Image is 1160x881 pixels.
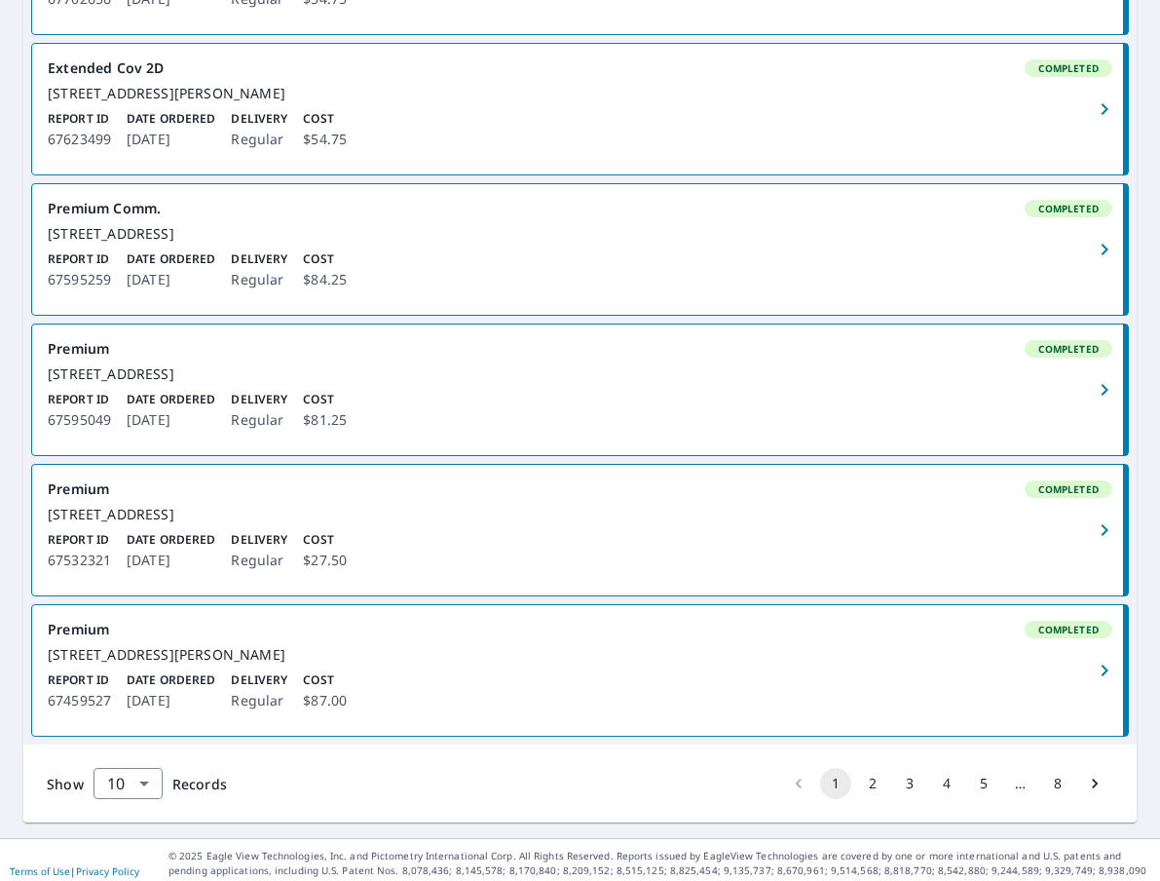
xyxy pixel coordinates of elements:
[231,408,287,432] p: Regular
[76,864,139,878] a: Privacy Policy
[1027,61,1110,75] span: Completed
[127,268,215,291] p: [DATE]
[10,865,139,877] p: |
[231,531,287,549] p: Delivery
[127,689,215,712] p: [DATE]
[303,128,347,151] p: $54.75
[48,646,1112,664] div: [STREET_ADDRESS][PERSON_NAME]
[48,128,111,151] p: 67623499
[231,250,287,268] p: Delivery
[127,549,215,572] p: [DATE]
[231,128,287,151] p: Regular
[303,408,347,432] p: $81.25
[48,268,111,291] p: 67595259
[94,756,163,811] div: 10
[127,408,215,432] p: [DATE]
[231,391,287,408] p: Delivery
[231,689,287,712] p: Regular
[127,391,215,408] p: Date Ordered
[857,768,888,799] button: Go to page 2
[48,59,1112,77] div: Extended Cov 2D
[48,689,111,712] p: 67459527
[303,689,347,712] p: $87.00
[32,325,1128,455] a: PremiumCompleted[STREET_ADDRESS]Report ID67595049Date Ordered[DATE]DeliveryRegularCost$81.25
[303,391,347,408] p: Cost
[303,671,347,689] p: Cost
[1042,768,1073,799] button: Go to page 8
[172,775,227,793] span: Records
[48,391,111,408] p: Report ID
[303,250,347,268] p: Cost
[48,549,111,572] p: 67532321
[48,621,1112,638] div: Premium
[1079,768,1110,799] button: Go to next page
[94,768,163,799] div: Show 10 records
[303,549,347,572] p: $27.50
[894,768,925,799] button: Go to page 3
[48,531,111,549] p: Report ID
[231,268,287,291] p: Regular
[127,250,215,268] p: Date Ordered
[1027,482,1110,496] span: Completed
[231,671,287,689] p: Delivery
[48,365,1112,383] div: [STREET_ADDRESS]
[32,184,1128,315] a: Premium Comm.Completed[STREET_ADDRESS]Report ID67595259Date Ordered[DATE]DeliveryRegularCost$84.25
[1027,342,1110,356] span: Completed
[48,85,1112,102] div: [STREET_ADDRESS][PERSON_NAME]
[32,44,1128,174] a: Extended Cov 2DCompleted[STREET_ADDRESS][PERSON_NAME]Report ID67623499Date Ordered[DATE]DeliveryR...
[127,671,215,689] p: Date Ordered
[48,110,111,128] p: Report ID
[47,775,84,793] span: Show
[48,250,111,268] p: Report ID
[48,340,1112,358] div: Premium
[127,128,215,151] p: [DATE]
[10,864,70,878] a: Terms of Use
[1027,623,1110,636] span: Completed
[303,268,347,291] p: $84.25
[1005,774,1036,793] div: …
[303,531,347,549] p: Cost
[820,768,851,799] button: page 1
[48,506,1112,523] div: [STREET_ADDRESS]
[968,768,999,799] button: Go to page 5
[780,768,1113,799] nav: pagination navigation
[127,531,215,549] p: Date Ordered
[32,465,1128,595] a: PremiumCompleted[STREET_ADDRESS]Report ID67532321Date Ordered[DATE]DeliveryRegularCost$27.50
[231,549,287,572] p: Regular
[48,480,1112,498] div: Premium
[231,110,287,128] p: Delivery
[127,110,215,128] p: Date Ordered
[931,768,962,799] button: Go to page 4
[1027,202,1110,215] span: Completed
[303,110,347,128] p: Cost
[48,200,1112,217] div: Premium Comm.
[48,408,111,432] p: 67595049
[48,671,111,689] p: Report ID
[48,225,1112,243] div: [STREET_ADDRESS]
[32,605,1128,736] a: PremiumCompleted[STREET_ADDRESS][PERSON_NAME]Report ID67459527Date Ordered[DATE]DeliveryRegularCo...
